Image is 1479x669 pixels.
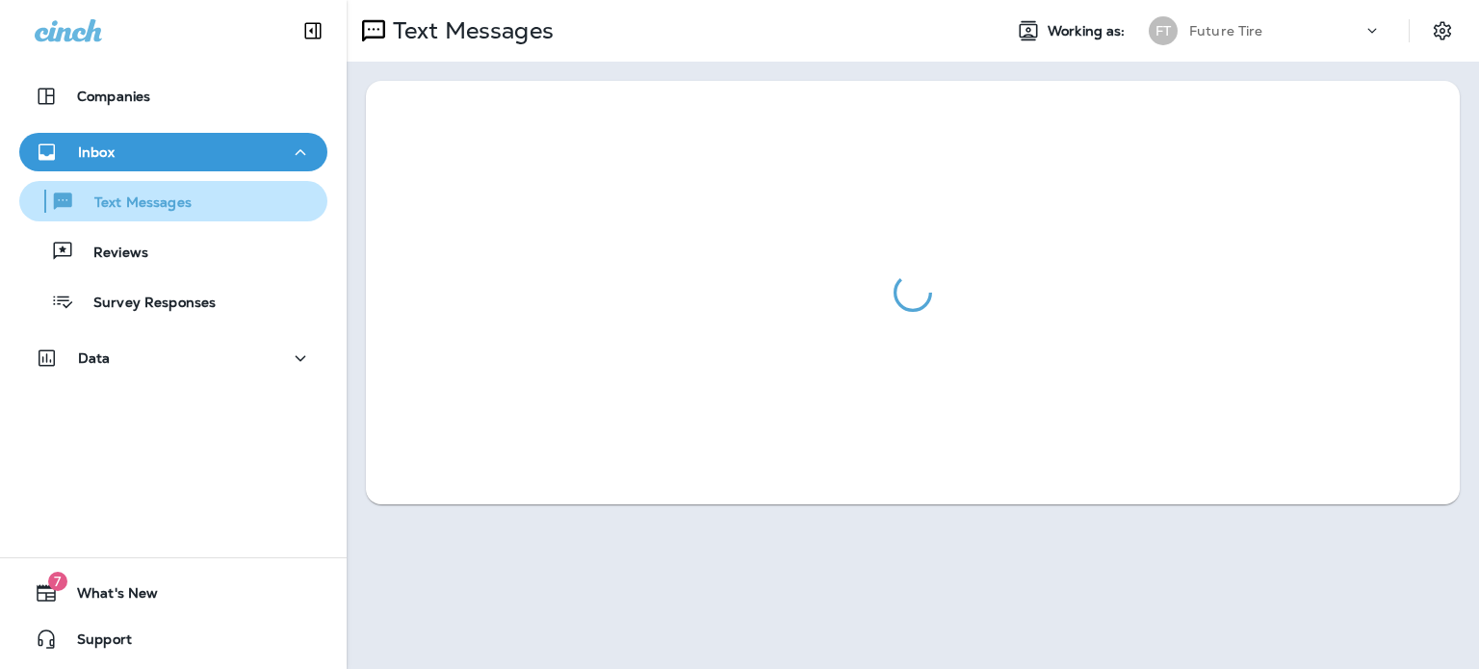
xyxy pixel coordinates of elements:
[1189,23,1263,39] p: Future Tire
[19,133,327,171] button: Inbox
[1048,23,1129,39] span: Working as:
[75,194,192,213] p: Text Messages
[19,231,327,271] button: Reviews
[78,350,111,366] p: Data
[19,620,327,658] button: Support
[19,574,327,612] button: 7What's New
[286,12,340,50] button: Collapse Sidebar
[78,144,115,160] p: Inbox
[58,631,132,655] span: Support
[1149,16,1178,45] div: FT
[19,77,327,116] button: Companies
[19,339,327,377] button: Data
[19,181,327,221] button: Text Messages
[19,281,327,322] button: Survey Responses
[58,585,158,608] span: What's New
[385,16,554,45] p: Text Messages
[48,572,67,591] span: 7
[74,295,216,313] p: Survey Responses
[74,244,148,263] p: Reviews
[1425,13,1460,48] button: Settings
[77,89,150,104] p: Companies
